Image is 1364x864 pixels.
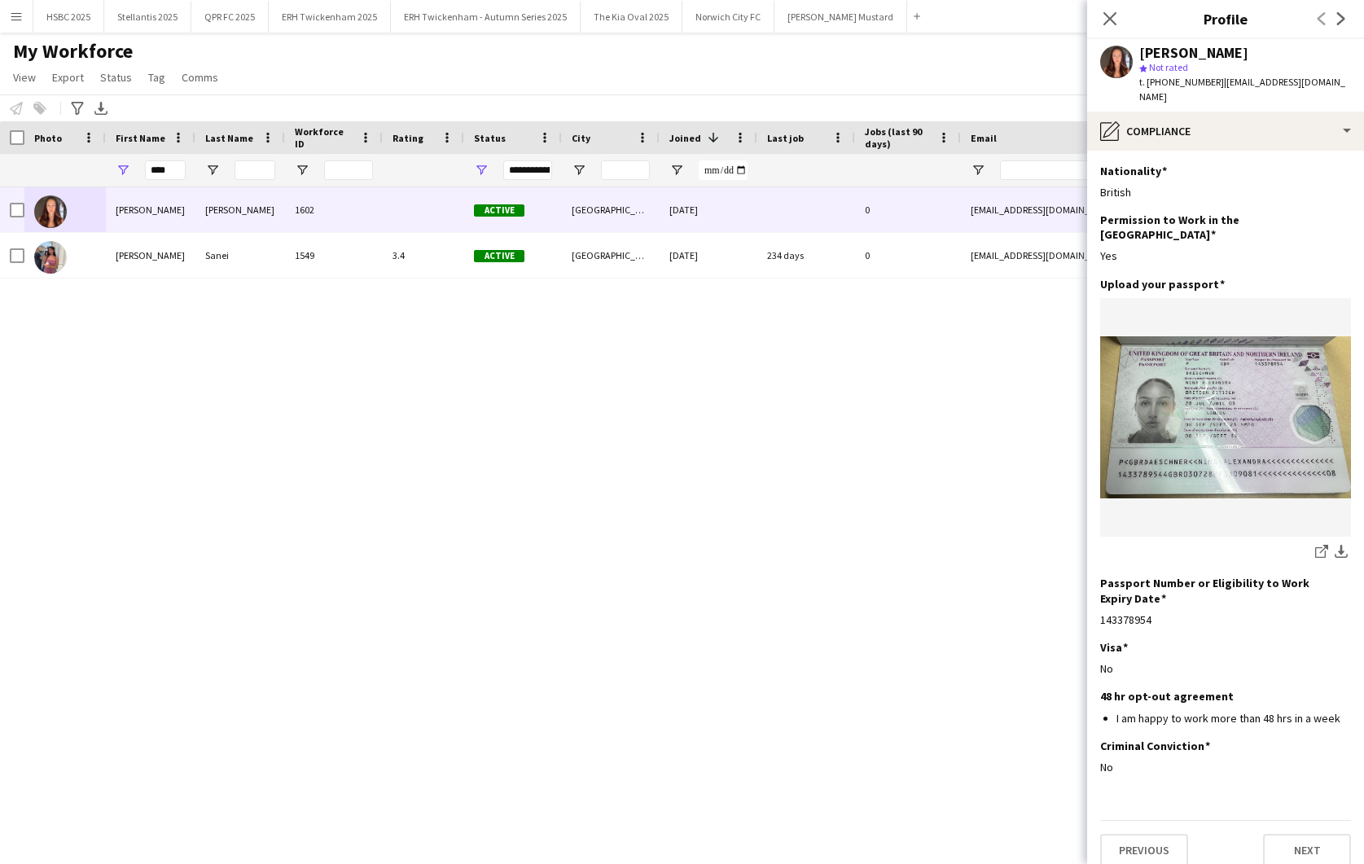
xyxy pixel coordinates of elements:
[391,1,581,33] button: ERH Twickenham - Autumn Series 2025
[104,1,191,33] button: Stellantis 2025
[1139,46,1248,60] div: [PERSON_NAME]
[1100,739,1210,753] h3: Criminal Conviction
[660,187,757,232] div: [DATE]
[1100,164,1167,178] h3: Nationality
[195,187,285,232] div: [PERSON_NAME]
[145,160,186,180] input: First Name Filter Input
[1000,160,1277,180] input: Email Filter Input
[767,132,804,144] span: Last job
[971,132,997,144] span: Email
[1100,661,1351,676] div: No
[474,132,506,144] span: Status
[1100,576,1338,605] h3: Passport Number or Eligibility to Work Expiry Date
[699,160,748,180] input: Joined Filter Input
[295,125,353,150] span: Workforce ID
[971,163,985,178] button: Open Filter Menu
[191,1,269,33] button: QPR FC 2025
[474,250,524,262] span: Active
[474,204,524,217] span: Active
[383,233,464,278] div: 3.4
[1100,689,1234,704] h3: 48 hr opt-out agreement
[195,233,285,278] div: Sanei
[1139,76,1345,103] span: | [EMAIL_ADDRESS][DOMAIN_NAME]
[572,132,590,144] span: City
[961,187,1287,232] div: [EMAIL_ADDRESS][DOMAIN_NAME]
[116,163,130,178] button: Open Filter Menu
[1087,112,1364,151] div: Compliance
[865,125,932,150] span: Jobs (last 90 days)
[106,187,195,232] div: [PERSON_NAME]
[774,1,907,33] button: [PERSON_NAME] Mustard
[1100,336,1351,498] img: IMG_1187.jpg
[562,187,660,232] div: [GEOGRAPHIC_DATA]
[269,1,391,33] button: ERH Twickenham 2025
[13,70,36,85] span: View
[1116,711,1351,726] li: I am happy to work more than 48 hrs in a week
[562,233,660,278] div: [GEOGRAPHIC_DATA]
[757,233,855,278] div: 234 days
[33,1,104,33] button: HSBC 2025
[324,160,373,180] input: Workforce ID Filter Input
[1149,61,1188,73] span: Not rated
[1139,76,1224,88] span: t. [PHONE_NUMBER]
[295,163,309,178] button: Open Filter Menu
[581,1,682,33] button: The Kia Oval 2025
[7,67,42,88] a: View
[205,132,253,144] span: Last Name
[1100,640,1128,655] h3: Visa
[106,233,195,278] div: [PERSON_NAME]
[669,163,684,178] button: Open Filter Menu
[34,132,62,144] span: Photo
[961,233,1287,278] div: [EMAIL_ADDRESS][DOMAIN_NAME]
[46,67,90,88] a: Export
[1100,248,1351,263] div: Yes
[285,187,383,232] div: 1602
[669,132,701,144] span: Joined
[116,132,165,144] span: First Name
[1100,277,1225,292] h3: Upload your passport
[682,1,774,33] button: Norwich City FC
[52,70,84,85] span: Export
[1100,213,1338,242] h3: Permission to Work in the [GEOGRAPHIC_DATA]
[235,160,275,180] input: Last Name Filter Input
[393,132,423,144] span: Rating
[660,233,757,278] div: [DATE]
[175,67,225,88] a: Comms
[94,67,138,88] a: Status
[855,233,961,278] div: 0
[142,67,172,88] a: Tag
[285,233,383,278] div: 1549
[1100,612,1351,627] div: 143378954
[34,195,67,228] img: Nina Daeschner
[1100,760,1351,774] div: No
[100,70,132,85] span: Status
[855,187,961,232] div: 0
[148,70,165,85] span: Tag
[34,241,67,274] img: Nina Sanei
[1087,8,1364,29] h3: Profile
[601,160,650,180] input: City Filter Input
[68,99,87,118] app-action-btn: Advanced filters
[91,99,111,118] app-action-btn: Export XLSX
[205,163,220,178] button: Open Filter Menu
[1100,185,1351,200] div: British
[13,39,133,64] span: My Workforce
[474,163,489,178] button: Open Filter Menu
[572,163,586,178] button: Open Filter Menu
[182,70,218,85] span: Comms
